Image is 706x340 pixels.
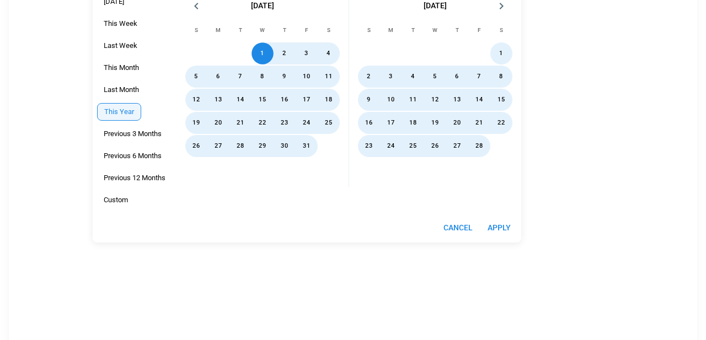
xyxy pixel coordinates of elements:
button: 7 [229,66,252,88]
button: Cancel [439,218,477,238]
button: 17 [296,89,318,111]
button: 26 [424,135,446,157]
button: 30 [274,135,296,157]
span: [DATE] [251,1,274,10]
button: 13 [446,89,468,111]
span: Sunday [359,19,379,41]
button: 19 [185,112,207,134]
span: This Month [97,63,146,72]
span: Thursday [447,19,467,41]
span: Custom [97,196,135,204]
span: Monday [208,19,228,41]
button: 28 [468,135,490,157]
button: 23 [274,112,296,134]
button: 5 [185,66,207,88]
button: 27 [207,135,229,157]
button: 23 [358,135,380,157]
button: 22 [252,112,274,134]
button: 12 [424,89,446,111]
span: Previous 3 Months [97,129,168,138]
button: 17 [380,112,402,134]
span: Friday [469,19,489,41]
span: Previous 6 Months [97,152,168,160]
div: This Month [97,59,146,77]
span: Previous 12 Months [97,174,172,182]
button: 16 [358,112,380,134]
div: Custom [97,191,135,209]
button: 11 [402,89,424,111]
button: 25 [402,135,424,157]
button: 10 [380,89,402,111]
button: 16 [274,89,296,111]
button: 2 [274,42,296,64]
div: Previous 3 Months [97,125,168,143]
button: 5 [424,66,446,88]
span: Saturday [491,19,511,41]
span: Friday [297,19,317,41]
button: 8 [252,66,274,88]
button: 21 [468,112,490,134]
div: This Week [97,15,144,33]
button: 31 [296,135,318,157]
button: 4 [318,42,340,64]
div: This Year [97,103,141,121]
div: Select a date range to view reporting data [22,37,684,51]
span: Monday [381,19,401,41]
button: 11 [318,66,340,88]
button: 2 [358,66,380,88]
button: 21 [229,112,252,134]
span: Sunday [186,19,206,41]
button: 12 [185,89,207,111]
button: 29 [252,135,274,157]
span: Wednesday [425,19,445,41]
button: 3 [296,42,318,64]
button: 7 [468,66,490,88]
button: 6 [446,66,468,88]
div: Last Month [97,81,146,99]
button: Apply [482,218,517,238]
span: Saturday [319,19,339,41]
div: Last Week [97,37,144,55]
button: 3 [380,66,402,88]
button: 14 [468,89,490,111]
button: 26 [185,135,207,157]
span: This Week [97,19,144,28]
button: 4 [402,66,424,88]
button: 18 [318,89,340,111]
div: Previous 6 Months [97,147,168,165]
button: 27 [446,135,468,157]
button: 9 [274,66,296,88]
span: Last Week [97,41,144,50]
button: 1 [490,42,512,64]
button: 28 [229,135,252,157]
button: 13 [207,89,229,111]
span: Tuesday [231,19,250,41]
button: 22 [490,112,512,134]
button: 24 [380,135,402,157]
button: 1 [252,42,274,64]
span: [DATE] [424,1,447,10]
button: 15 [490,89,512,111]
button: 19 [424,112,446,134]
button: 6 [207,66,229,88]
span: This Year [98,107,141,116]
button: 20 [446,112,468,134]
button: 25 [318,112,340,134]
span: Wednesday [253,19,272,41]
button: 24 [296,112,318,134]
button: 9 [358,89,380,111]
button: 8 [490,66,512,88]
span: Thursday [275,19,295,41]
button: 14 [229,89,252,111]
button: 10 [296,66,318,88]
button: 18 [402,112,424,134]
button: 15 [252,89,274,111]
span: Last Month [97,85,146,94]
span: Tuesday [403,19,423,41]
div: Previous 12 Months [97,169,172,187]
button: 20 [207,112,229,134]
